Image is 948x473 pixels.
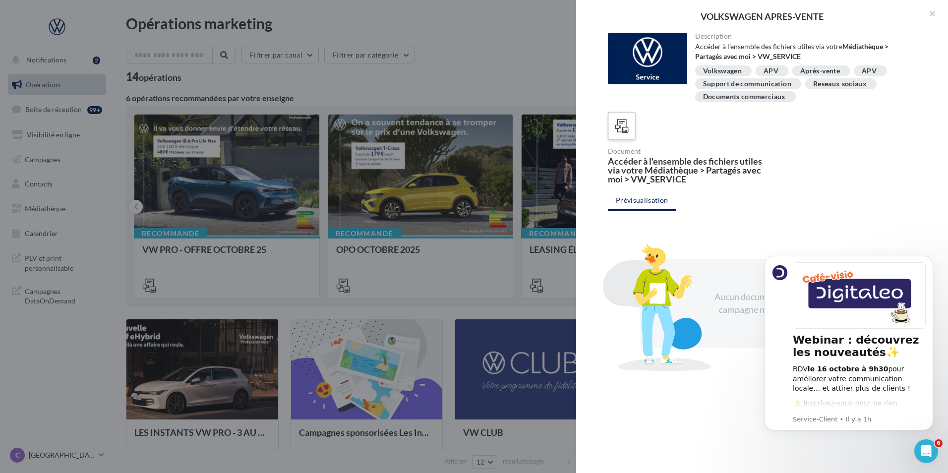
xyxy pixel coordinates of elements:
div: Description [695,33,917,40]
div: Accéder à l'ensemble des fichiers utiles via votre Médiathèque > Partagés avec moi > VW_SERVICE [608,157,762,183]
div: Documents commerciaux [703,93,786,101]
div: Accéder à l'ensemble des fichiers utiles via votre [695,42,917,61]
div: APV [764,67,778,75]
span: 6 [935,439,943,447]
iframe: Intercom live chat [914,439,938,463]
iframe: Intercom notifications message [750,243,948,468]
div: Reseaux sociaux [813,80,867,88]
div: Après-vente [800,67,840,75]
div: VOLKSWAGEN APRES-VENTE [592,12,932,21]
div: APV [862,67,877,75]
div: Volkswagen [703,67,742,75]
div: Document [608,148,762,155]
div: Support de communication [703,80,791,88]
